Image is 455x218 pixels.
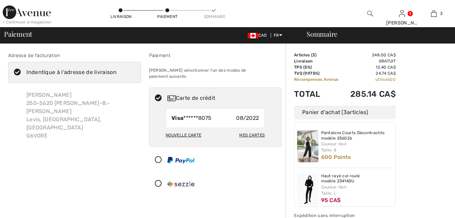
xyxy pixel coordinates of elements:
[21,86,141,145] div: [PERSON_NAME] 250-5620 [PERSON_NAME]-B.-[PERSON_NAME] Levis, [GEOGRAPHIC_DATA], [GEOGRAPHIC_DATA]...
[412,198,448,215] iframe: Ouvre un widget dans lequel vous pouvez chatter avec l’un de nos agents
[167,157,194,163] img: PayPal
[167,94,277,102] div: Carte de crédit
[345,76,396,83] td: utilisé
[294,64,345,70] td: TPS (5%)
[321,141,393,153] div: Couleur: Noir Taille: 8
[239,129,265,141] div: Mes cartes
[204,14,224,20] div: Sommaire
[166,129,201,141] div: Nouvelle carte
[236,114,259,122] span: 08/2022
[298,31,451,37] div: Sommaire
[431,10,437,18] img: Mon panier
[399,10,405,17] a: Se connecter
[294,76,345,83] td: Récompenses Avenue
[248,33,258,38] img: Canadian Dollar
[297,130,318,162] img: Pantalons Courts Décontractés modèle 256026
[157,14,178,20] div: Paiement
[440,11,442,17] span: 3
[321,197,341,203] span: 95 CA$
[149,62,282,85] div: [PERSON_NAME] sélectionner l'un des modes de paiement suivants
[345,83,396,106] td: 285.14 CA$
[345,64,396,70] td: 12.40 CA$
[345,70,396,76] td: 24.74 CA$
[167,95,176,101] img: Carte de crédit
[321,130,393,141] a: Pantalons Courts Décontractés modèle 256026
[386,19,417,26] div: [PERSON_NAME]
[388,77,396,82] span: 600
[8,52,141,59] div: Adresse de facturation
[294,106,396,119] div: Panier d'achat ( articles)
[3,19,52,25] div: < Continuer à magasiner
[294,70,345,76] td: TVQ (9.975%)
[248,33,270,38] span: CAD
[321,154,351,160] span: 600 Points
[4,31,32,37] span: Paiement
[274,33,282,38] span: FR
[171,115,183,121] strong: Visa
[167,181,194,187] img: Sezzle
[321,174,393,184] a: Haut rayé col roulé modèle 234140U
[344,109,347,115] span: 3
[345,52,396,58] td: 248.00 CA$
[26,68,117,76] div: Indentique à l'adresse de livraison
[149,52,282,59] div: Paiement
[367,10,373,18] img: recherche
[294,83,345,106] td: Total
[110,14,131,20] div: Livraison
[321,205,343,212] s: 135 CA$
[297,174,318,205] img: Haut rayé col roulé modèle 234140U
[294,58,345,64] td: Livraison
[345,58,396,64] td: Gratuit
[321,184,393,196] div: Couleur: Noir Taille: L
[312,53,315,57] span: 3
[418,10,449,18] a: 3
[399,10,405,18] img: Mes infos
[294,52,345,58] td: Articles ( )
[3,5,51,19] img: 1ère Avenue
